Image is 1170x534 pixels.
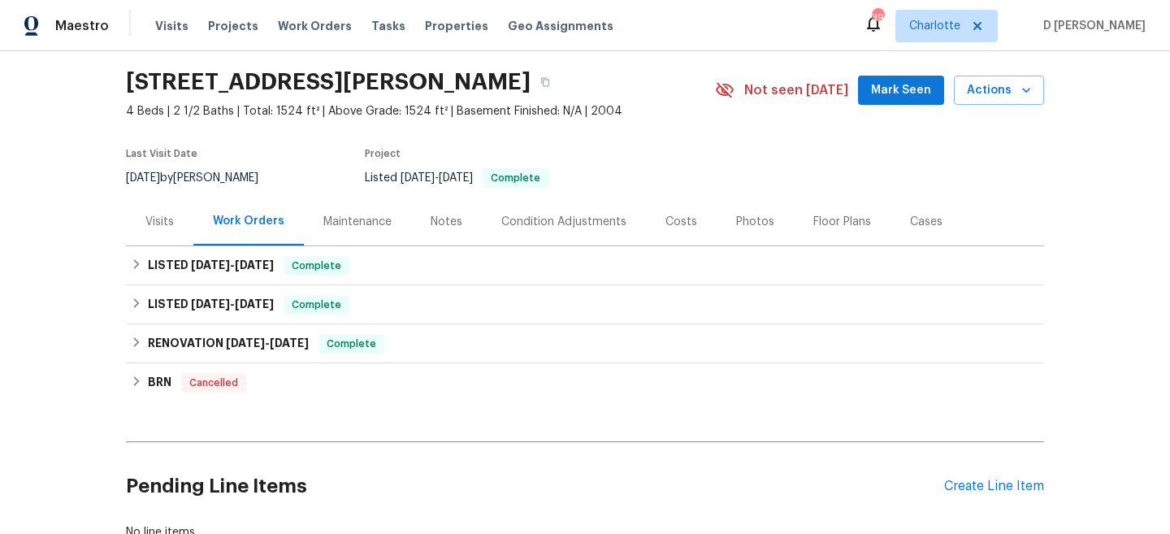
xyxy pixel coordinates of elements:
span: Geo Assignments [508,18,613,34]
span: Not seen [DATE] [744,82,848,98]
div: Condition Adjustments [501,214,626,230]
span: Charlotte [909,18,960,34]
div: Create Line Item [944,479,1044,494]
h6: RENOVATION [148,334,309,354]
span: Cancelled [183,375,245,391]
span: Maestro [55,18,109,34]
div: Visits [145,214,174,230]
button: Mark Seen [858,76,944,106]
h2: Pending Line Items [126,449,944,524]
span: Complete [285,297,348,313]
div: Photos [736,214,774,230]
div: BRN Cancelled [126,363,1044,402]
div: 39 [872,10,883,26]
div: LISTED [DATE]-[DATE]Complete [126,246,1044,285]
span: Tasks [371,20,405,32]
button: Actions [954,76,1044,106]
span: [DATE] [191,298,230,310]
span: Mark Seen [871,80,931,101]
h6: LISTED [148,256,274,276]
span: - [226,337,309,349]
span: Complete [320,336,383,352]
span: - [191,259,274,271]
h2: [STREET_ADDRESS][PERSON_NAME] [126,74,531,90]
span: [DATE] [226,337,265,349]
div: Floor Plans [813,214,871,230]
span: [DATE] [270,337,309,349]
span: Actions [967,80,1031,101]
div: Notes [431,214,462,230]
div: by [PERSON_NAME] [126,168,278,188]
div: Costs [665,214,697,230]
span: Listed [365,172,548,184]
span: [DATE] [235,259,274,271]
span: Projects [208,18,258,34]
span: [DATE] [191,259,230,271]
span: D [PERSON_NAME] [1037,18,1146,34]
span: Complete [484,173,547,183]
div: Work Orders [213,213,284,229]
span: Last Visit Date [126,149,197,158]
span: - [401,172,473,184]
div: Cases [910,214,942,230]
span: Visits [155,18,188,34]
span: [DATE] [235,298,274,310]
button: Copy Address [531,67,560,97]
div: Maintenance [323,214,392,230]
span: [DATE] [126,172,160,184]
span: 4 Beds | 2 1/2 Baths | Total: 1524 ft² | Above Grade: 1524 ft² | Basement Finished: N/A | 2004 [126,103,715,119]
span: Project [365,149,401,158]
span: Work Orders [278,18,352,34]
h6: LISTED [148,295,274,315]
span: [DATE] [439,172,473,184]
div: LISTED [DATE]-[DATE]Complete [126,285,1044,324]
span: Complete [285,258,348,274]
span: Properties [425,18,488,34]
span: - [191,298,274,310]
h6: BRN [148,373,171,393]
div: RENOVATION [DATE]-[DATE]Complete [126,324,1044,363]
span: [DATE] [401,172,435,184]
